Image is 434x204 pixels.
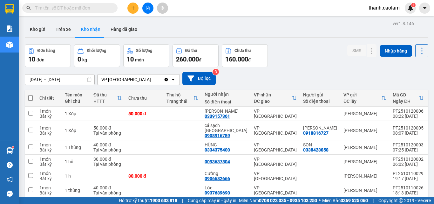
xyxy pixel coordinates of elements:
[128,173,160,179] div: 30.000 đ
[303,130,329,136] div: 0918816727
[259,198,317,203] strong: 0708 023 035 - 0935 103 250
[254,171,297,181] div: VP [GEOGRAPHIC_DATA]
[87,48,106,53] div: Khối lượng
[51,22,76,37] button: Trên xe
[93,125,122,130] div: 50.000 đ
[128,111,160,116] div: 50.000 đ
[93,147,122,152] div: Tại văn phòng
[199,57,201,62] span: đ
[393,130,424,136] div: 08:07 [DATE]
[39,147,58,152] div: Bất kỳ
[135,57,144,62] span: món
[185,48,197,53] div: Đã thu
[26,6,31,10] span: search
[39,95,58,101] div: Chi tiết
[373,197,374,204] span: |
[393,185,424,190] div: PT2510110026
[6,147,13,154] img: warehouse-icon
[380,45,412,57] button: Nhập hàng
[343,111,386,116] div: [PERSON_NAME]
[393,92,419,97] div: Mã GD
[205,133,230,138] div: 0908916789
[5,4,14,14] img: logo-vxr
[142,3,153,14] button: file-add
[93,185,122,190] div: 40.000 đ
[393,176,424,181] div: 19:17 [DATE]
[39,130,58,136] div: Bất kỳ
[393,147,424,152] div: 07:25 [DATE]
[157,3,168,14] button: aim
[248,57,251,62] span: đ
[222,44,268,67] button: Chưa thu160.000đ
[303,125,337,130] div: Hạt Ngọc
[6,25,13,32] img: solution-icon
[182,197,183,204] span: |
[422,5,428,11] span: caret-down
[393,142,424,147] div: PT2510120003
[393,20,414,27] div: ver 1.8.146
[254,92,292,97] div: VP nhận
[7,162,13,168] span: question-circle
[205,142,248,147] div: HÙNG
[205,92,248,97] div: Người nhận
[205,190,230,195] div: 0937689690
[166,99,193,104] div: Trạng thái
[188,197,237,204] span: Cung cấp máy in - giấy in:
[205,176,230,181] div: 0906682666
[131,6,135,10] span: plus
[65,173,87,179] div: 1 h
[93,162,122,167] div: Tại văn phòng
[146,6,150,10] span: file-add
[25,44,71,67] button: Đơn hàng10đơn
[37,57,44,62] span: đơn
[82,57,87,62] span: kg
[411,3,416,7] sup: 1
[136,48,152,53] div: Số lượng
[254,99,292,104] div: ĐC giao
[393,190,424,195] div: 18:13 [DATE]
[101,76,151,83] div: VP [GEOGRAPHIC_DATA]
[76,22,105,37] button: Kho nhận
[347,45,366,56] button: SMS
[39,176,58,181] div: Bất kỳ
[25,22,51,37] button: Kho gửi
[6,41,13,48] img: warehouse-icon
[93,99,117,104] div: HTTT
[393,157,424,162] div: PT2510120002
[412,3,414,7] span: 1
[65,111,87,116] div: 1 Xốp
[340,90,390,107] th: Toggle SortBy
[166,92,193,97] div: Thu hộ
[39,185,58,190] div: 1 món
[254,109,297,119] div: VP [GEOGRAPHIC_DATA]
[205,99,248,104] div: Số điện thoại
[152,76,152,83] input: Selected VP Sài Gòn.
[39,190,58,195] div: Bất kỳ
[25,74,94,85] input: Select a date range.
[303,99,337,104] div: Số điện thoại
[39,125,58,130] div: 1 món
[343,159,386,164] div: [PERSON_NAME]
[343,92,381,97] div: VP gửi
[341,198,368,203] strong: 0369 525 060
[393,162,424,167] div: 06:02 [DATE]
[205,171,248,176] div: Cường
[176,55,199,63] span: 260.000
[205,114,230,119] div: 0339157361
[28,55,35,63] span: 10
[393,109,424,114] div: PT2510120006
[65,92,87,97] div: Tên món
[319,199,321,202] span: ⚪️
[393,114,424,119] div: 08:22 [DATE]
[205,159,230,164] div: 0093637804
[390,90,427,107] th: Toggle SortBy
[322,197,368,204] span: Miền Bắc
[343,173,386,179] div: [PERSON_NAME]
[39,142,58,147] div: 1 món
[171,77,176,82] svg: open
[93,157,122,162] div: 30.000 đ
[123,44,169,67] button: Số lượng10món
[173,44,219,67] button: Đã thu260.000đ
[65,128,87,133] div: 1 Xốp
[37,48,55,53] div: Đơn hàng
